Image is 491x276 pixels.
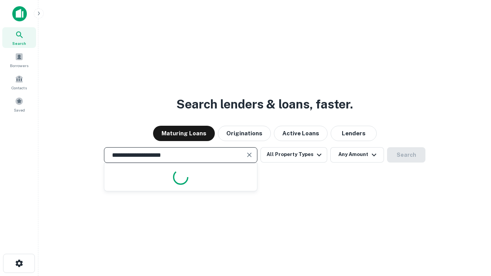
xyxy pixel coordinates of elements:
[2,94,36,115] a: Saved
[2,27,36,48] a: Search
[260,147,327,163] button: All Property Types
[2,49,36,70] a: Borrowers
[2,72,36,92] a: Contacts
[12,40,26,46] span: Search
[14,107,25,113] span: Saved
[330,147,384,163] button: Any Amount
[274,126,328,141] button: Active Loans
[218,126,271,141] button: Originations
[153,126,215,141] button: Maturing Loans
[331,126,377,141] button: Lenders
[453,215,491,251] iframe: Chat Widget
[176,95,353,113] h3: Search lenders & loans, faster.
[10,62,28,69] span: Borrowers
[12,6,27,21] img: capitalize-icon.png
[12,85,27,91] span: Contacts
[244,149,255,160] button: Clear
